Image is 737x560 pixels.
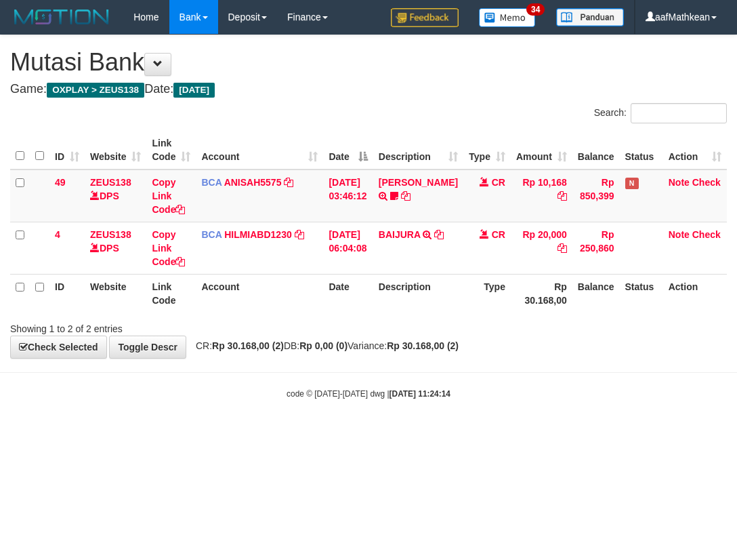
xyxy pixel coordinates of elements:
a: Copy Link Code [152,229,185,267]
th: ID [49,274,85,313]
th: Description: activate to sort column ascending [373,131,463,169]
th: Status [620,131,663,169]
h1: Mutasi Bank [10,49,727,76]
a: ZEUS138 [90,177,131,188]
img: MOTION_logo.png [10,7,113,27]
th: Website [85,274,146,313]
a: [PERSON_NAME] [379,177,458,188]
td: DPS [85,169,146,222]
td: Rp 850,399 [572,169,620,222]
a: Note [669,177,690,188]
th: Link Code [146,274,196,313]
small: code © [DATE]-[DATE] dwg | [287,389,450,399]
th: Website: activate to sort column ascending [85,131,146,169]
th: Date [323,274,373,313]
img: Feedback.jpg [391,8,459,27]
th: Link Code: activate to sort column ascending [146,131,196,169]
th: Type: activate to sort column ascending [463,131,511,169]
a: Copy ANISAH5575 to clipboard [284,177,293,188]
div: Showing 1 to 2 of 2 entries [10,317,297,336]
th: Account [196,274,323,313]
span: 4 [55,229,60,240]
th: Rp 30.168,00 [511,274,572,313]
strong: Rp 0,00 (0) [299,340,348,351]
span: BCA [201,177,222,188]
td: DPS [85,222,146,274]
span: CR [492,177,505,188]
strong: [DATE] 11:24:14 [389,389,450,399]
span: OXPLAY > ZEUS138 [47,83,144,98]
th: ID: activate to sort column ascending [49,131,85,169]
span: [DATE] [173,83,215,98]
th: Balance [572,274,620,313]
a: Copy BAIJURA to clipboard [434,229,444,240]
span: Has Note [625,178,639,189]
th: Description [373,274,463,313]
label: Search: [594,103,727,123]
img: panduan.png [556,8,624,26]
td: Rp 20,000 [511,222,572,274]
a: Toggle Descr [109,336,186,359]
span: 34 [526,3,545,16]
a: Check [692,177,721,188]
a: BAIJURA [379,229,421,240]
td: Rp 250,860 [572,222,620,274]
a: ZEUS138 [90,229,131,240]
th: Amount: activate to sort column ascending [511,131,572,169]
th: Type [463,274,511,313]
td: [DATE] 06:04:08 [323,222,373,274]
td: [DATE] 03:46:12 [323,169,373,222]
th: Status [620,274,663,313]
a: Copy HILMIABD1230 to clipboard [295,229,304,240]
th: Date: activate to sort column descending [323,131,373,169]
a: ANISAH5575 [224,177,282,188]
th: Action: activate to sort column ascending [663,131,727,169]
a: Copy INA PAUJANAH to clipboard [401,191,410,201]
img: Button%20Memo.svg [479,8,536,27]
td: Rp 10,168 [511,169,572,222]
a: Copy Rp 20,000 to clipboard [557,243,567,254]
a: HILMIABD1230 [224,229,292,240]
th: Account: activate to sort column ascending [196,131,323,169]
span: 49 [55,177,66,188]
a: Copy Link Code [152,177,185,215]
span: CR [492,229,505,240]
th: Action [663,274,727,313]
strong: Rp 30.168,00 (2) [212,340,284,351]
h4: Game: Date: [10,83,727,96]
a: Copy Rp 10,168 to clipboard [557,191,567,201]
a: Note [669,229,690,240]
a: Check Selected [10,336,107,359]
a: Check [692,229,721,240]
span: BCA [201,229,222,240]
strong: Rp 30.168,00 (2) [387,340,459,351]
th: Balance [572,131,620,169]
input: Search: [631,103,727,123]
span: CR: DB: Variance: [189,340,459,351]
